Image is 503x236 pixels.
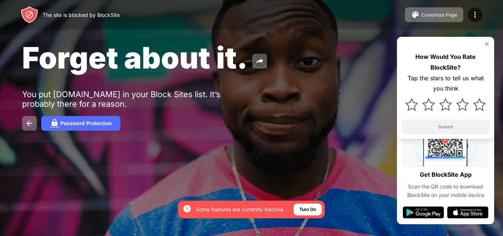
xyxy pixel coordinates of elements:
[401,73,490,94] div: Tap the stars to tell us what you think
[405,98,418,111] img: star.svg
[456,98,469,111] img: star.svg
[255,57,264,66] img: share.svg
[299,206,316,213] div: Turn On
[405,7,463,22] button: Customize Page
[22,40,248,75] span: Forget about it.
[43,12,120,18] div: The site is blocked by BlockSite
[21,6,38,24] img: header-logo.svg
[471,10,479,19] img: menu-icon.svg
[403,183,488,199] div: Scan the QR code to download BlockSite on your mobile device
[484,41,490,47] img: rate-us-close.svg
[439,98,452,111] img: star.svg
[403,207,444,218] img: google-play.svg
[196,206,285,213] div: Some features are currently inactive.
[183,204,191,213] img: error-circle-white.svg
[422,98,435,111] img: star.svg
[420,169,472,180] div: Get BlockSite App
[22,89,250,109] div: You put [DOMAIN_NAME] in your Block Sites list. It’s probably there for a reason.
[401,120,490,134] button: Submit
[50,119,59,128] img: password.svg
[421,12,457,18] div: Customize Page
[25,119,34,128] img: back.svg
[41,116,120,131] button: Password Protection
[447,207,488,218] img: app-store.svg
[401,52,490,73] div: How Would You Rate BlockSite?
[473,98,486,111] img: star.svg
[60,120,112,126] div: Password Protection
[411,10,420,19] img: pallet.svg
